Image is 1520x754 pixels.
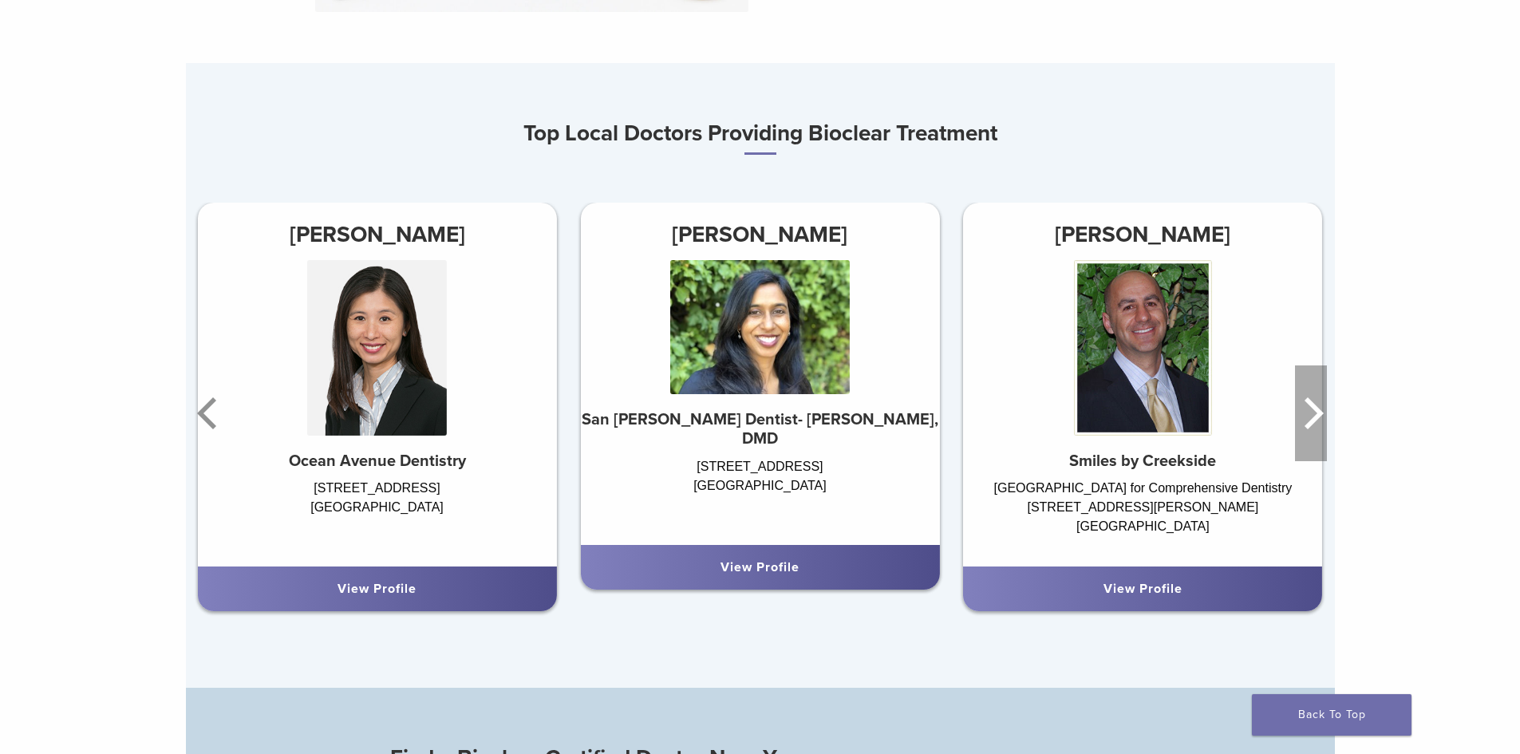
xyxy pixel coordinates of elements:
h3: [PERSON_NAME] [963,215,1322,254]
a: View Profile [721,559,799,575]
strong: Smiles by Creekside [1069,452,1216,471]
h3: Top Local Doctors Providing Bioclear Treatment [186,114,1335,155]
div: [GEOGRAPHIC_DATA] for Comprehensive Dentistry [STREET_ADDRESS][PERSON_NAME] [GEOGRAPHIC_DATA] [963,479,1322,551]
button: Next [1295,365,1327,461]
div: [STREET_ADDRESS] [GEOGRAPHIC_DATA] [580,457,939,529]
h3: [PERSON_NAME] [580,215,939,254]
h3: [PERSON_NAME] [198,215,557,254]
div: [STREET_ADDRESS] [GEOGRAPHIC_DATA] [198,479,557,551]
button: Previous [194,365,226,461]
a: View Profile [338,581,417,597]
img: Dr. Reza Moezi [1074,260,1212,436]
strong: Ocean Avenue Dentistry [289,452,466,471]
img: Dr. Dipa Cappelen [670,260,850,395]
strong: San [PERSON_NAME] Dentist- [PERSON_NAME], DMD [582,410,938,448]
img: Dr. Sandy Shih [307,260,448,436]
a: Back To Top [1252,694,1411,736]
a: View Profile [1103,581,1182,597]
